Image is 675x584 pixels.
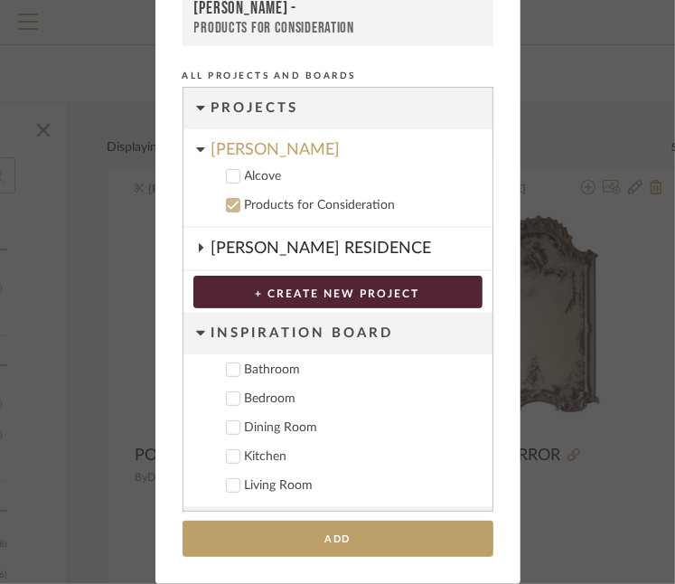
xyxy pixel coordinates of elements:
div: [PERSON_NAME] RESIDENCE [211,228,492,269]
div: Products for Consideration [245,198,478,213]
div: Kitchen [245,449,478,465]
div: Alcove [245,169,478,184]
div: [PERSON_NAME] [211,129,492,161]
button: Add [183,521,493,558]
div: Products for Consideration [194,19,482,38]
div: Bedroom [245,391,478,407]
div: Projects [211,88,492,129]
div: Bathroom [245,363,478,378]
div: All Projects and Boards [183,68,493,84]
div: Living Room [245,478,478,494]
button: + CREATE NEW PROJECT [193,276,483,308]
div: Inspiration Board [211,313,492,354]
div: Dining Room [245,420,478,436]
